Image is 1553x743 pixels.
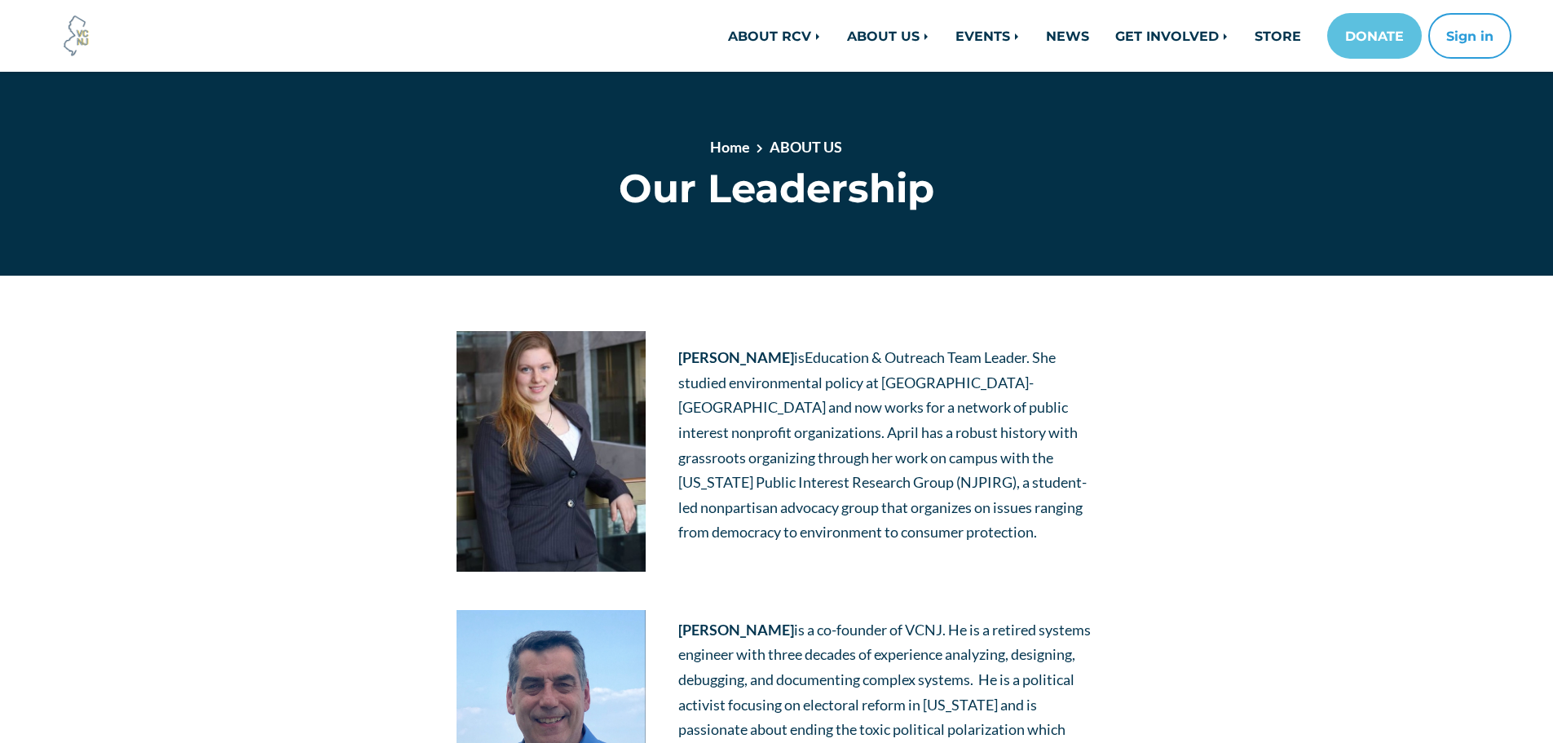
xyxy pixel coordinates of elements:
[498,136,1054,165] nav: breadcrumb
[678,348,1087,541] span: is . She studied environmental policy at [GEOGRAPHIC_DATA]-[GEOGRAPHIC_DATA] and now works for a ...
[55,14,99,58] img: Voter Choice NJ
[710,138,750,156] a: Home
[440,165,1113,212] h1: Our Leadership
[678,348,794,366] strong: [PERSON_NAME]
[834,20,942,52] a: ABOUT US
[770,138,842,156] a: ABOUT US
[1033,20,1102,52] a: NEWS
[1242,20,1314,52] a: STORE
[805,348,1026,366] span: Education & Outreach Team Leader
[678,621,794,639] strong: [PERSON_NAME]
[428,13,1511,59] nav: Main navigation
[942,20,1033,52] a: EVENTS
[715,20,834,52] a: ABOUT RCV
[1102,20,1242,52] a: GET INVOLVED
[1327,13,1422,59] a: DONATE
[1428,13,1511,59] button: Sign in or sign up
